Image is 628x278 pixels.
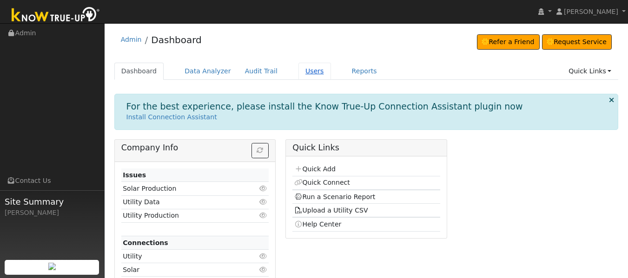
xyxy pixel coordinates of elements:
[477,34,540,50] a: Refer a Friend
[345,63,384,80] a: Reports
[151,34,202,45] a: Dashboard
[126,113,217,121] a: Install Connection Assistant
[292,143,440,153] h5: Quick Links
[5,195,99,208] span: Site Summary
[294,179,350,186] a: Quick Connect
[114,63,164,80] a: Dashboard
[259,212,267,219] i: Click to view
[259,266,267,273] i: Click to view
[294,193,376,200] a: Run a Scenario Report
[294,207,368,214] a: Upload a Utility CSV
[121,209,245,222] td: Utility Production
[121,143,269,153] h5: Company Info
[48,263,56,270] img: retrieve
[238,63,284,80] a: Audit Trail
[126,101,523,112] h1: For the best experience, please install the Know True-Up Connection Assistant plugin now
[121,182,245,195] td: Solar Production
[121,263,245,277] td: Solar
[259,253,267,259] i: Click to view
[123,171,146,179] strong: Issues
[294,165,336,173] a: Quick Add
[178,63,238,80] a: Data Analyzer
[259,199,267,205] i: Click to view
[5,208,99,218] div: [PERSON_NAME]
[123,239,168,246] strong: Connections
[121,250,245,263] td: Utility
[121,36,142,43] a: Admin
[564,8,618,15] span: [PERSON_NAME]
[7,5,105,26] img: Know True-Up
[298,63,331,80] a: Users
[121,195,245,209] td: Utility Data
[562,63,618,80] a: Quick Links
[542,34,612,50] a: Request Service
[259,185,267,192] i: Click to view
[294,220,342,228] a: Help Center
